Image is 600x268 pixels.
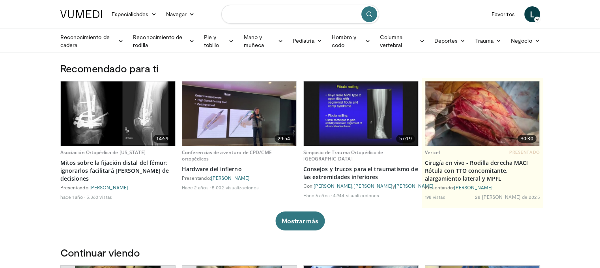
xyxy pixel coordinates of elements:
[524,6,540,22] a: L
[60,62,159,74] font: Recomendado para ti
[156,135,169,142] font: 14:59
[182,175,211,181] font: Presentando:
[204,34,219,48] font: Pie y tobillo
[393,183,395,189] font: y
[107,6,161,22] a: Especialidades
[327,33,375,49] a: Hombro y codo
[112,11,149,17] font: Especialidades
[199,33,239,49] a: Pie y tobillo
[353,183,392,189] a: [PERSON_NAME]
[303,193,330,198] font: Hace 6 años
[303,183,314,189] font: Con:
[211,175,250,181] a: [PERSON_NAME]
[182,149,272,162] a: Conferencias de aventura de CPD/CME ortopédicos
[61,81,175,146] img: 39bdb1d6-6af8-4efc-b2ca-86c135371457.620x360_q85_upscale.jpg
[425,149,440,156] a: Vericel
[243,34,264,48] font: Mano y muñeca
[529,8,534,20] font: L
[425,159,528,182] font: Cirugía en vivo - Rodilla derecha MACI Rótula con TTO concomitante, alargamiento lateral y MPFL
[86,194,112,200] font: 5.360 vistas
[303,165,418,181] font: Consejos y trucos para el traumatismo de las extremidades inferiores
[430,33,471,49] a: Deportes
[425,81,540,146] a: 30:30
[282,217,318,225] font: Mostrar más
[492,11,515,17] font: Favoritos
[275,211,325,230] button: Mostrar más
[304,81,418,146] a: 57:19
[56,33,129,49] a: Reconocimiento de cadera
[288,33,327,49] a: Pediatría
[90,185,128,190] a: [PERSON_NAME]
[182,81,297,146] img: 60775afc-ffda-4ab0-8851-c93795a251ec.620x360_q85_upscale.jpg
[352,183,353,189] font: ,
[425,81,540,146] img: f2822210-6046-4d88-9b48-ff7c77ada2d7.620x360_q85_upscale.jpg
[434,37,458,44] font: Deportes
[60,34,110,48] font: Reconocimiento de cadera
[470,33,506,49] a: Trauma
[239,33,288,49] a: Mano y muñeca
[379,34,402,48] font: Columna vertebral
[182,165,297,173] a: Hardware del infierno
[303,149,383,162] a: Simposio de Trauma Ortopédico de [GEOGRAPHIC_DATA]
[60,149,146,156] a: Asociación Ortopédica de [US_STATE]
[454,185,493,190] a: [PERSON_NAME]
[182,165,242,173] font: Hardware del infierno
[212,185,259,190] font: 5.002 visualizaciones
[511,37,532,44] font: Negocio
[60,159,176,183] a: Mitos sobre la fijación distal del fémur: ignorarlos facilitará [PERSON_NAME] de decisiones
[475,194,540,200] font: 28 [PERSON_NAME] de 2025
[60,246,140,259] font: Continuar viendo
[375,33,429,49] a: Columna vertebral
[60,185,90,190] font: Presentando:
[60,10,102,18] img: Logotipo de VuMedi
[221,5,379,24] input: Buscar temas, intervenciones
[161,6,200,22] a: Navegar
[60,159,169,182] font: Mitos sobre la fijación distal del fémur: ignorarlos facilitará [PERSON_NAME] de decisiones
[521,135,533,142] font: 30:30
[314,183,352,189] a: [PERSON_NAME]
[475,37,493,44] font: Trauma
[128,33,199,49] a: Reconocimiento de rodilla
[166,11,187,17] font: Navegar
[425,194,445,200] font: 198 vistas
[303,165,419,181] a: Consejos y trucos para el traumatismo de las extremidades inferiores
[61,81,175,146] a: 14:59
[425,159,540,183] a: Cirugía en vivo - Rodilla derecha MACI Rótula con TTO concomitante, alargamiento lateral y MPFL
[332,34,357,48] font: Hombro y codo
[425,185,454,190] font: Presentando:
[60,194,83,200] font: hace 1 año
[395,183,434,189] a: [PERSON_NAME]
[399,135,412,142] font: 57:19
[133,34,182,48] font: Reconocimiento de rodilla
[182,185,209,190] font: Hace 2 años
[509,149,540,155] font: PRESENTADO
[506,33,545,49] a: Negocio
[182,81,297,146] a: 29:54
[278,135,290,142] font: 29:54
[293,37,314,44] font: Pediatría
[487,6,520,22] a: Favoritos
[333,193,379,198] font: 4.944 visualizaciones
[304,81,418,146] img: f3170e45-502c-4622-b10e-4b130f9ea5fd.620x360_q85_upscale.jpg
